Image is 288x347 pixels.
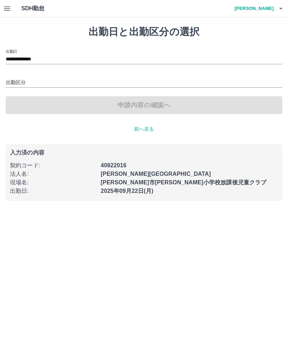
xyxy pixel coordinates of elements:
[6,49,17,54] label: 出勤日
[6,26,282,38] h1: 出勤日と出勤区分の選択
[10,150,278,156] p: 入力済の内容
[101,171,211,177] b: [PERSON_NAME][GEOGRAPHIC_DATA]
[101,162,126,168] b: 40822016
[10,170,96,178] p: 法人名 :
[10,161,96,170] p: 契約コード :
[6,125,282,133] p: 前へ戻る
[101,179,266,185] b: [PERSON_NAME]市[PERSON_NAME]小学校放課後児童クラブ
[101,188,153,194] b: 2025年09月22日(月)
[10,178,96,187] p: 現場名 :
[10,187,96,195] p: 出勤日 :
